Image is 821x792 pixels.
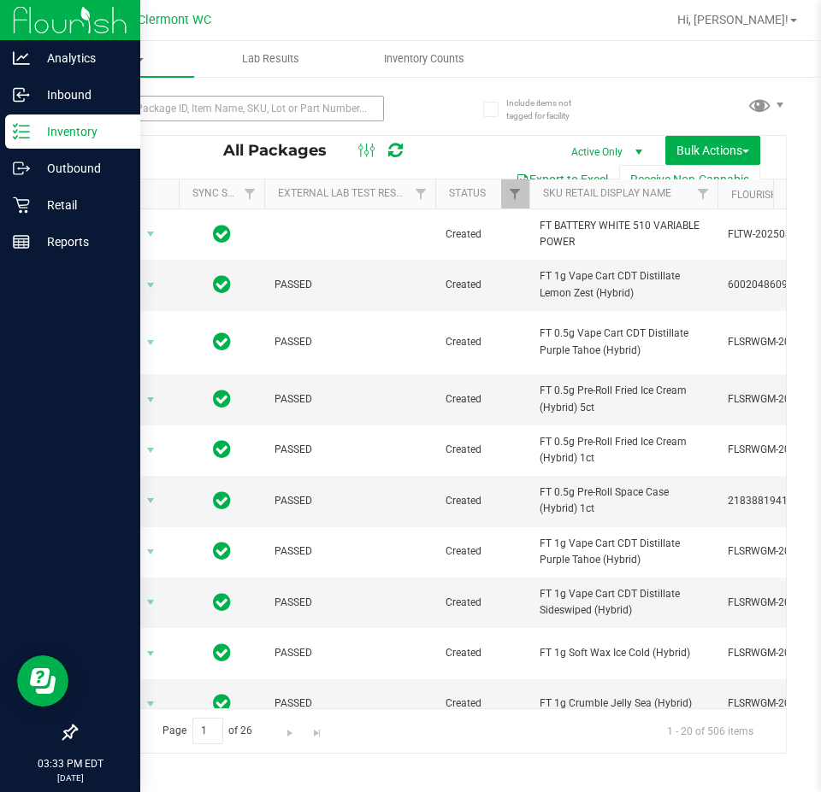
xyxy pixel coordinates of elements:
[75,96,384,121] input: Search Package ID, Item Name, SKU, Lot or Part Number...
[278,187,412,199] a: External Lab Test Result
[213,590,231,614] span: In Sync
[540,218,707,250] span: FT BATTERY WHITE 510 VARIABLE POWER
[501,179,529,208] a: Filter
[361,51,487,67] span: Inventory Counts
[30,85,133,105] p: Inbound
[677,13,789,26] span: Hi, [PERSON_NAME]!
[446,277,519,293] span: Created
[140,692,162,716] span: select
[140,331,162,355] span: select
[140,273,162,297] span: select
[540,645,707,661] span: FT 1g Soft Wax Ice Cold (Hybrid)
[236,179,264,208] a: Filter
[17,655,68,707] iframe: Resource center
[540,434,707,466] span: FT 0.5g Pre-Roll Fried Ice Cream (Hybrid) 1ct
[148,718,267,744] span: Page of 26
[140,388,162,412] span: select
[505,165,619,194] button: Export to Excel
[138,13,211,27] span: Clermont WC
[676,144,749,157] span: Bulk Actions
[275,645,425,661] span: PASSED
[446,226,519,243] span: Created
[540,326,707,358] span: FT 0.5g Vape Cart CDT Distillate Purple Tahoe (Hybrid)
[653,718,767,743] span: 1 - 20 of 506 items
[446,334,519,350] span: Created
[446,595,519,611] span: Created
[446,493,519,509] span: Created
[30,48,133,68] p: Analytics
[543,187,671,199] a: SKU Retail Display Name
[140,642,162,666] span: select
[213,691,231,715] span: In Sync
[192,187,258,199] a: Sync Status
[347,41,500,77] a: Inventory Counts
[30,232,133,252] p: Reports
[194,41,347,77] a: Lab Results
[446,695,519,712] span: Created
[140,222,162,246] span: select
[275,695,425,712] span: PASSED
[304,718,329,741] a: Go to the last page
[213,222,231,246] span: In Sync
[540,586,707,619] span: FT 1g Vape Cart CDT Distillate Sideswiped (Hybrid)
[407,179,435,208] a: Filter
[13,197,30,214] inline-svg: Retail
[140,489,162,513] span: select
[449,187,486,199] a: Status
[8,771,133,784] p: [DATE]
[30,121,133,142] p: Inventory
[689,179,718,208] a: Filter
[540,536,707,568] span: FT 1g Vape Cart CDT Distillate Purple Tahoe (Hybrid)
[140,540,162,564] span: select
[540,383,707,415] span: FT 0.5g Pre-Roll Fried Ice Cream (Hybrid) 5ct
[506,97,592,122] span: Include items not tagged for facility
[223,141,344,160] span: All Packages
[213,330,231,354] span: In Sync
[275,277,425,293] span: PASSED
[619,165,760,194] button: Receive Non-Cannabis
[665,136,760,165] button: Bulk Actions
[446,442,519,458] span: Created
[278,718,303,741] a: Go to the next page
[213,437,231,461] span: In Sync
[275,493,425,509] span: PASSED
[219,51,322,67] span: Lab Results
[213,273,231,296] span: In Sync
[213,539,231,563] span: In Sync
[275,391,425,408] span: PASSED
[30,158,133,179] p: Outbound
[140,590,162,614] span: select
[213,641,231,665] span: In Sync
[275,543,425,560] span: PASSED
[8,756,133,771] p: 03:33 PM EDT
[13,233,30,250] inline-svg: Reports
[540,268,707,301] span: FT 1g Vape Cart CDT Distillate Lemon Zest (Hybrid)
[540,695,707,712] span: FT 1g Crumble Jelly Sea (Hybrid)
[275,442,425,458] span: PASSED
[13,123,30,140] inline-svg: Inventory
[213,489,231,513] span: In Sync
[13,50,30,67] inline-svg: Analytics
[30,195,133,215] p: Retail
[13,86,30,103] inline-svg: Inbound
[446,391,519,408] span: Created
[213,387,231,411] span: In Sync
[140,438,162,462] span: select
[446,543,519,560] span: Created
[540,484,707,517] span: FT 0.5g Pre-Roll Space Case (Hybrid) 1ct
[192,718,223,744] input: 1
[275,334,425,350] span: PASSED
[275,595,425,611] span: PASSED
[13,160,30,177] inline-svg: Outbound
[446,645,519,661] span: Created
